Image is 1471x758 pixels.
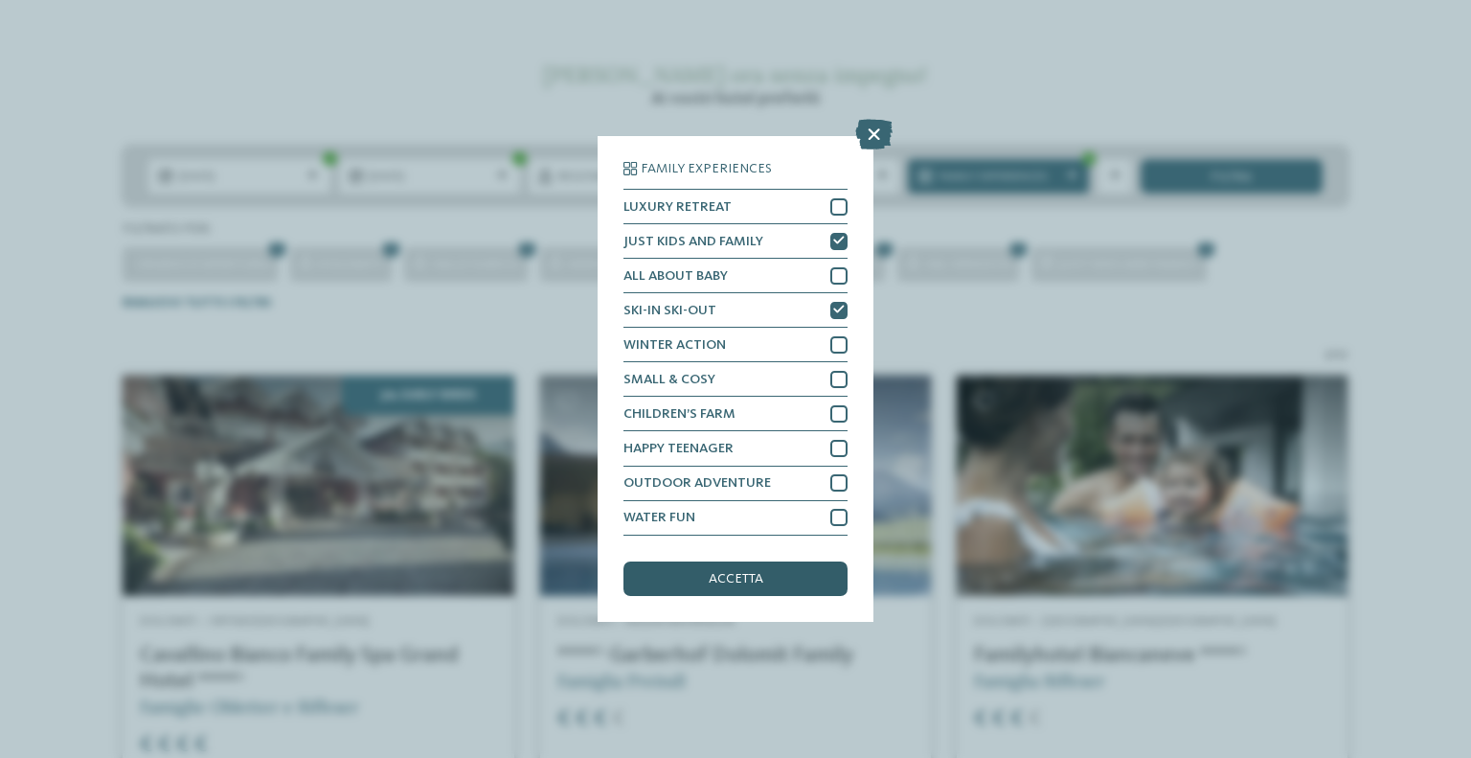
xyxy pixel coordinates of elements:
span: CHILDREN’S FARM [623,407,735,421]
span: WATER FUN [623,511,695,524]
span: WINTER ACTION [623,338,726,352]
span: SKI-IN SKI-OUT [623,304,716,317]
span: OUTDOOR ADVENTURE [623,476,771,490]
span: ALL ABOUT BABY [623,269,728,283]
span: LUXURY RETREAT [623,200,732,214]
span: SMALL & COSY [623,373,715,386]
span: accetta [709,572,763,586]
span: HAPPY TEENAGER [623,442,734,455]
span: JUST KIDS AND FAMILY [623,235,763,248]
span: Family Experiences [641,162,772,175]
